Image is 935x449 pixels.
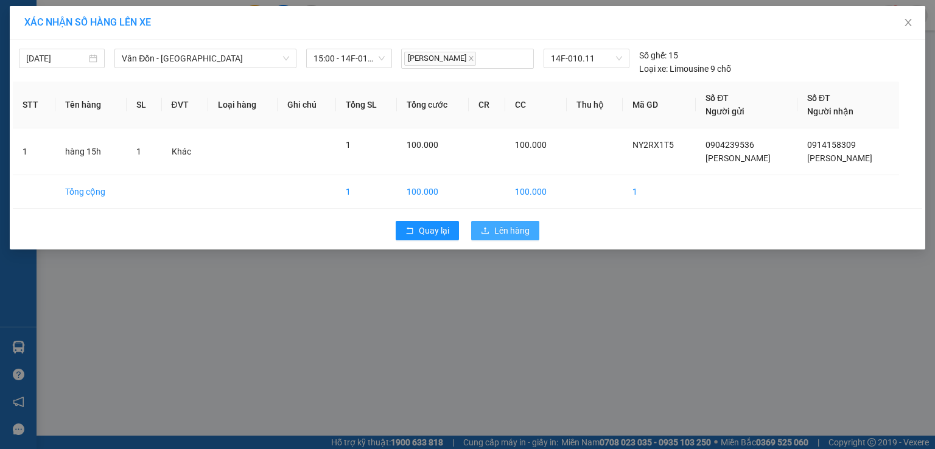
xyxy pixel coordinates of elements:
[13,82,55,128] th: STT
[639,49,678,62] div: 15
[55,175,127,209] td: Tổng cộng
[162,128,209,175] td: Khác
[623,175,696,209] td: 1
[481,226,489,236] span: upload
[208,82,278,128] th: Loại hàng
[468,55,474,61] span: close
[505,175,567,209] td: 100.000
[24,16,151,28] span: XÁC NHẬN SỐ HÀNG LÊN XE
[494,224,530,237] span: Lên hàng
[632,140,674,150] span: NY2RX1T5
[404,52,476,66] span: [PERSON_NAME]
[807,93,830,103] span: Số ĐT
[346,140,351,150] span: 1
[26,52,86,65] input: 12/10/2025
[55,82,127,128] th: Tên hàng
[419,224,449,237] span: Quay lại
[336,175,397,209] td: 1
[706,140,754,150] span: 0904239536
[505,82,567,128] th: CC
[136,147,141,156] span: 1
[639,62,731,75] div: Limousine 9 chỗ
[397,82,469,128] th: Tổng cước
[55,128,127,175] td: hàng 15h
[407,140,438,150] span: 100.000
[127,82,162,128] th: SL
[623,82,696,128] th: Mã GD
[471,221,539,240] button: uploadLên hàng
[567,82,623,128] th: Thu hộ
[551,49,622,68] span: 14F-010.11
[706,153,771,163] span: [PERSON_NAME]
[903,18,913,27] span: close
[807,153,872,163] span: [PERSON_NAME]
[891,6,925,40] button: Close
[469,82,505,128] th: CR
[639,62,668,75] span: Loại xe:
[278,82,336,128] th: Ghi chú
[282,55,290,62] span: down
[313,49,385,68] span: 15:00 - 14F-010.11
[397,175,469,209] td: 100.000
[639,49,667,62] span: Số ghế:
[807,140,856,150] span: 0914158309
[515,140,547,150] span: 100.000
[405,226,414,236] span: rollback
[706,93,729,103] span: Số ĐT
[13,128,55,175] td: 1
[336,82,397,128] th: Tổng SL
[706,106,744,116] span: Người gửi
[162,82,209,128] th: ĐVT
[122,49,289,68] span: Vân Đồn - Hà Nội
[396,221,459,240] button: rollbackQuay lại
[807,106,853,116] span: Người nhận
